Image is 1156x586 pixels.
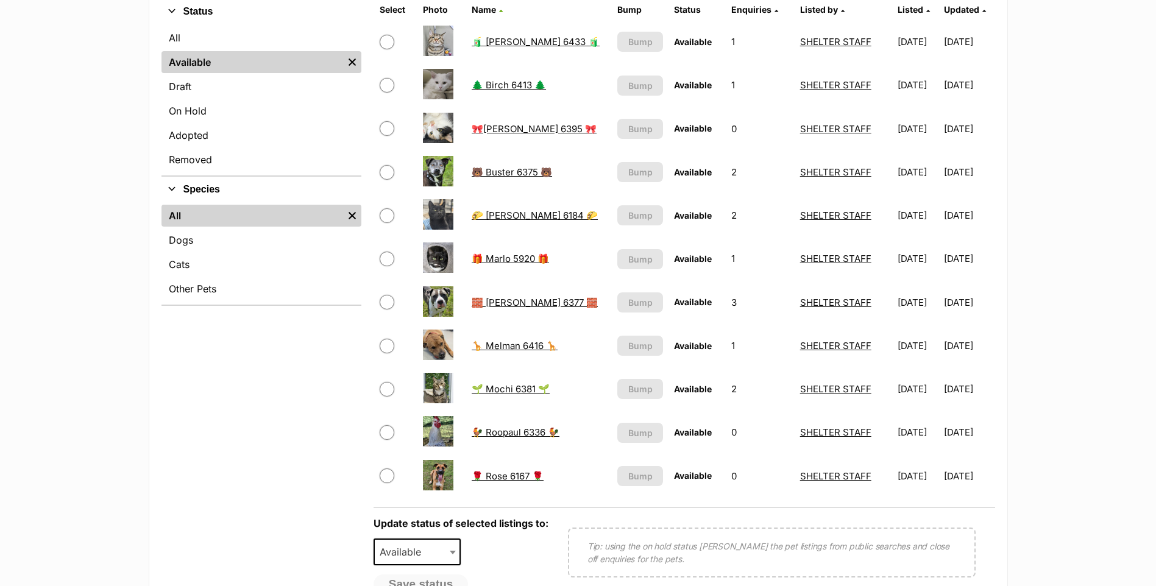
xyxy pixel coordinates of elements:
a: On Hold [161,100,361,122]
a: 🦒 Melman 6416 🦒 [472,340,558,351]
button: Bump [617,119,662,139]
td: 1 [726,325,793,367]
a: Other Pets [161,278,361,300]
span: Available [674,167,712,177]
a: 🌱 Mochi 6381 🌱 [472,383,550,395]
td: [DATE] [893,281,943,323]
span: Bump [628,122,653,135]
a: 🐓 Roopaul 6336 🐓 [472,426,559,438]
td: [DATE] [944,325,994,367]
a: SHELTER STAFF [800,253,871,264]
a: 🌲 Birch 6413 🌲 [472,79,546,91]
td: 0 [726,411,793,453]
td: [DATE] [944,194,994,236]
td: 0 [726,455,793,497]
span: Available [674,427,712,437]
a: Enquiries [731,4,778,15]
span: Available [375,543,433,560]
a: 🌮 [PERSON_NAME] 6184 🌮 [472,210,598,221]
td: [DATE] [893,64,943,106]
a: Available [161,51,343,73]
a: Remove filter [343,51,361,73]
span: Bump [628,426,653,439]
td: 2 [726,194,793,236]
button: Bump [617,466,662,486]
a: 🧃 [PERSON_NAME] 6433 🧃 [472,36,600,48]
a: Adopted [161,124,361,146]
span: Available [674,297,712,307]
span: translation missing: en.admin.listings.index.attributes.enquiries [731,4,771,15]
a: All [161,205,343,227]
a: SHELTER STAFF [800,383,871,395]
a: SHELTER STAFF [800,340,871,351]
p: Tip: using the on hold status [PERSON_NAME] the pet listings from public searches and close off e... [587,540,956,565]
td: [DATE] [893,325,943,367]
td: [DATE] [944,64,994,106]
td: [DATE] [944,455,994,497]
a: Dogs [161,229,361,251]
td: 0 [726,108,793,150]
a: 🧱 [PERSON_NAME] 6377 🧱 [472,297,598,308]
td: [DATE] [944,108,994,150]
button: Bump [617,249,662,269]
a: Listed [898,4,930,15]
label: Update status of selected listings to: [374,517,548,529]
span: Available [674,384,712,394]
span: Bump [628,209,653,222]
td: [DATE] [944,281,994,323]
span: Bump [628,35,653,48]
td: [DATE] [944,21,994,63]
span: Available [674,80,712,90]
button: Bump [617,292,662,312]
a: 🎁 Marlo 5920 🎁 [472,253,549,264]
span: Bump [628,339,653,352]
span: Bump [628,470,653,482]
button: Bump [617,379,662,399]
button: Bump [617,205,662,225]
span: Available [674,470,712,481]
td: [DATE] [944,238,994,280]
span: Available [374,538,461,565]
a: SHELTER STAFF [800,297,871,308]
span: Listed by [800,4,838,15]
a: SHELTER STAFF [800,210,871,221]
span: Bump [628,253,653,266]
a: Cats [161,253,361,275]
a: Draft [161,76,361,97]
a: SHELTER STAFF [800,470,871,482]
a: Updated [944,4,986,15]
td: 2 [726,368,793,410]
span: Available [674,341,712,351]
td: [DATE] [944,411,994,453]
span: Available [674,210,712,221]
button: Species [161,182,361,197]
td: 1 [726,64,793,106]
a: SHELTER STAFF [800,166,871,178]
td: [DATE] [893,368,943,410]
a: SHELTER STAFF [800,123,871,135]
a: Name [472,4,503,15]
td: 3 [726,281,793,323]
a: 🌹 Rose 6167 🌹 [472,470,544,482]
a: All [161,27,361,49]
a: SHELTER STAFF [800,36,871,48]
td: [DATE] [893,238,943,280]
td: [DATE] [893,194,943,236]
td: [DATE] [893,151,943,193]
span: Bump [628,79,653,92]
button: Bump [617,32,662,52]
td: [DATE] [893,411,943,453]
span: Bump [628,383,653,395]
button: Bump [617,162,662,182]
span: Bump [628,166,653,178]
div: Status [161,24,361,175]
td: 2 [726,151,793,193]
a: 🎀[PERSON_NAME] 6395 🎀 [472,123,597,135]
span: Available [674,123,712,133]
a: SHELTER STAFF [800,426,871,438]
td: [DATE] [944,151,994,193]
td: 1 [726,238,793,280]
span: Updated [944,4,979,15]
td: [DATE] [893,108,943,150]
span: Name [472,4,496,15]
